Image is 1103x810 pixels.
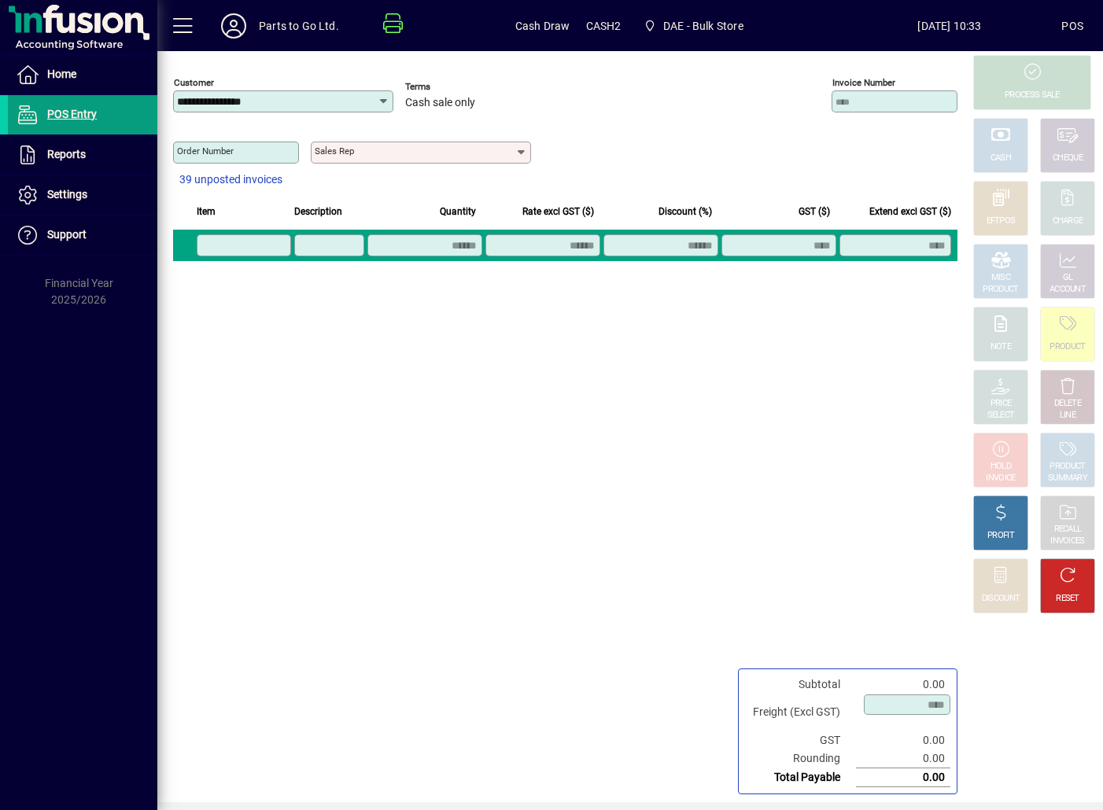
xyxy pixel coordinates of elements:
[1061,13,1083,39] div: POS
[983,284,1018,296] div: PRODUCT
[990,461,1011,473] div: HOLD
[177,145,234,156] mat-label: Order number
[294,203,342,220] span: Description
[47,148,86,160] span: Reports
[1048,473,1087,484] div: SUMMARY
[515,13,570,39] span: Cash Draw
[315,145,354,156] mat-label: Sales rep
[987,410,1015,422] div: SELECT
[208,12,259,40] button: Profile
[405,82,500,92] span: Terms
[987,530,1014,542] div: PROFIT
[1056,593,1079,605] div: RESET
[636,12,749,40] span: DAE - Bulk Store
[173,166,289,194] button: 39 unposted invoices
[179,171,282,188] span: 39 unposted invoices
[856,768,950,787] td: 0.00
[8,55,157,94] a: Home
[745,768,856,787] td: Total Payable
[990,398,1012,410] div: PRICE
[259,13,339,39] div: Parts to Go Ltd.
[1005,90,1060,101] div: PROCESS SALE
[522,203,594,220] span: Rate excl GST ($)
[799,203,830,220] span: GST ($)
[1050,284,1086,296] div: ACCOUNT
[405,97,475,109] span: Cash sale only
[990,341,1011,353] div: NOTE
[1053,215,1083,227] div: CHARGE
[174,77,214,88] mat-label: Customer
[1050,341,1085,353] div: PRODUCT
[658,203,712,220] span: Discount (%)
[8,215,157,255] a: Support
[1050,461,1085,473] div: PRODUCT
[745,731,856,749] td: GST
[47,108,97,120] span: POS Entry
[47,188,87,201] span: Settings
[869,203,951,220] span: Extend excl GST ($)
[986,473,1015,484] div: INVOICE
[1063,272,1073,284] div: GL
[663,13,743,39] span: DAE - Bulk Store
[832,77,895,88] mat-label: Invoice number
[745,676,856,694] td: Subtotal
[197,203,216,220] span: Item
[586,13,622,39] span: CASH2
[745,749,856,768] td: Rounding
[1050,536,1084,547] div: INVOICES
[8,135,157,175] a: Reports
[991,272,1010,284] div: MISC
[1054,398,1081,410] div: DELETE
[1053,153,1083,164] div: CHEQUE
[987,215,1016,227] div: EFTPOS
[8,175,157,215] a: Settings
[990,153,1011,164] div: CASH
[47,228,87,241] span: Support
[856,731,950,749] td: 0.00
[47,68,76,80] span: Home
[1054,524,1082,536] div: RECALL
[838,13,1062,39] span: [DATE] 10:33
[1060,410,1075,422] div: LINE
[856,676,950,694] td: 0.00
[982,593,1020,605] div: DISCOUNT
[440,203,476,220] span: Quantity
[745,694,856,731] td: Freight (Excl GST)
[856,749,950,768] td: 0.00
